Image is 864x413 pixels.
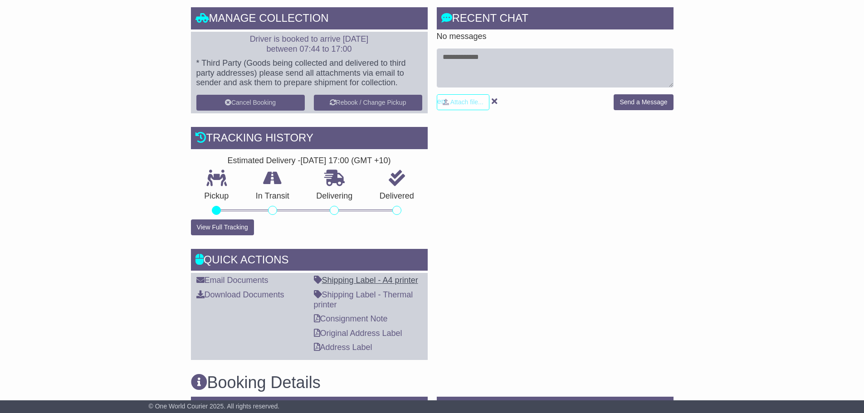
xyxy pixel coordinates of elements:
[191,156,428,166] div: Estimated Delivery -
[314,343,372,352] a: Address Label
[366,191,428,201] p: Delivered
[196,290,284,299] a: Download Documents
[314,290,413,309] a: Shipping Label - Thermal printer
[191,249,428,273] div: Quick Actions
[196,276,268,285] a: Email Documents
[614,94,673,110] button: Send a Message
[196,34,422,54] p: Driver is booked to arrive [DATE] between 07:44 to 17:00
[437,32,674,42] p: No messages
[196,58,422,88] p: * Third Party (Goods being collected and delivered to third party addresses) please send all atta...
[191,374,674,392] h3: Booking Details
[314,276,418,285] a: Shipping Label - A4 printer
[437,7,674,32] div: RECENT CHAT
[242,191,303,201] p: In Transit
[149,403,280,410] span: © One World Courier 2025. All rights reserved.
[301,156,391,166] div: [DATE] 17:00 (GMT +10)
[191,127,428,151] div: Tracking history
[303,191,366,201] p: Delivering
[191,7,428,32] div: Manage collection
[196,95,305,111] button: Cancel Booking
[191,219,254,235] button: View Full Tracking
[314,95,422,111] button: Rebook / Change Pickup
[314,329,402,338] a: Original Address Label
[191,191,243,201] p: Pickup
[314,314,388,323] a: Consignment Note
